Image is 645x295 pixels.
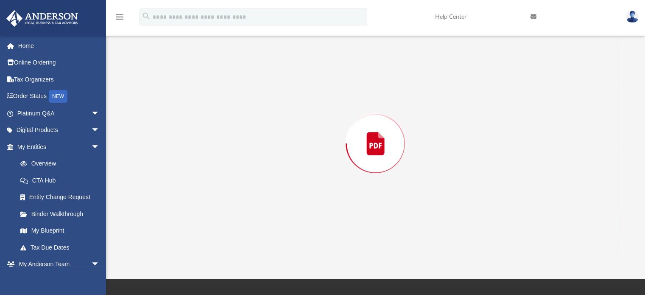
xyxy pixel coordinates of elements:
[12,222,108,239] a: My Blueprint
[49,90,67,103] div: NEW
[6,54,112,71] a: Online Ordering
[6,88,112,105] a: Order StatusNEW
[114,16,125,22] a: menu
[12,155,112,172] a: Overview
[6,71,112,88] a: Tax Organizers
[91,256,108,273] span: arrow_drop_down
[6,105,112,122] a: Platinum Q&Aarrow_drop_down
[114,12,125,22] i: menu
[91,105,108,122] span: arrow_drop_down
[626,11,639,23] img: User Pic
[91,138,108,156] span: arrow_drop_down
[91,122,108,139] span: arrow_drop_down
[12,189,112,206] a: Entity Change Request
[133,12,618,253] div: Preview
[4,10,81,27] img: Anderson Advisors Platinum Portal
[142,11,151,21] i: search
[12,172,112,189] a: CTA Hub
[6,37,112,54] a: Home
[6,256,108,273] a: My Anderson Teamarrow_drop_down
[12,239,112,256] a: Tax Due Dates
[6,122,112,139] a: Digital Productsarrow_drop_down
[12,205,112,222] a: Binder Walkthrough
[6,138,112,155] a: My Entitiesarrow_drop_down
